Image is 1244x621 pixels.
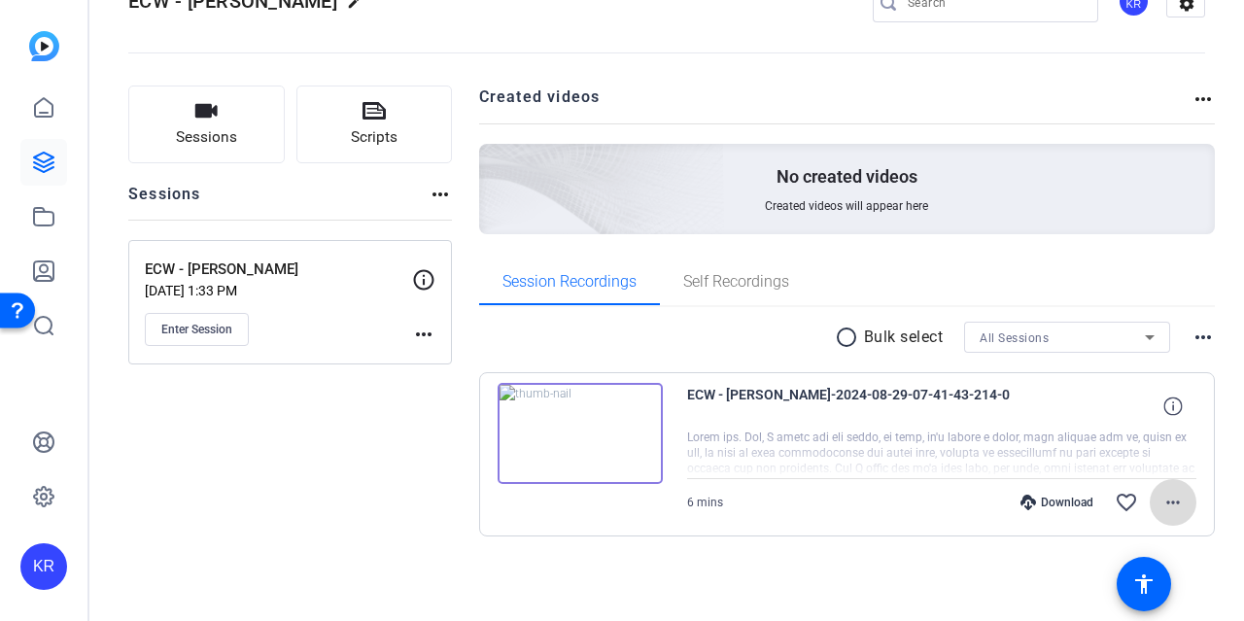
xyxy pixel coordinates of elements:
[777,165,917,189] p: No created videos
[128,86,285,163] button: Sessions
[1192,326,1215,349] mat-icon: more_horiz
[128,183,201,220] h2: Sessions
[835,326,864,349] mat-icon: radio_button_unchecked
[1115,491,1138,514] mat-icon: favorite_border
[20,543,67,590] div: KR
[687,496,723,509] span: 6 mins
[1161,491,1185,514] mat-icon: more_horiz
[351,126,397,149] span: Scripts
[683,274,789,290] span: Self Recordings
[1192,87,1215,111] mat-icon: more_horiz
[29,31,59,61] img: blue-gradient.svg
[1011,495,1103,510] div: Download
[980,331,1049,345] span: All Sessions
[176,126,237,149] span: Sessions
[479,86,1192,123] h2: Created videos
[296,86,453,163] button: Scripts
[687,383,1047,430] span: ECW - [PERSON_NAME]-2024-08-29-07-41-43-214-0
[502,274,637,290] span: Session Recordings
[429,183,452,206] mat-icon: more_horiz
[145,313,249,346] button: Enter Session
[161,322,232,337] span: Enter Session
[765,198,928,214] span: Created videos will appear here
[412,323,435,346] mat-icon: more_horiz
[1132,572,1156,596] mat-icon: accessibility
[145,283,412,298] p: [DATE] 1:33 PM
[864,326,944,349] p: Bulk select
[145,259,412,281] p: ECW - [PERSON_NAME]
[498,383,663,484] img: thumb-nail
